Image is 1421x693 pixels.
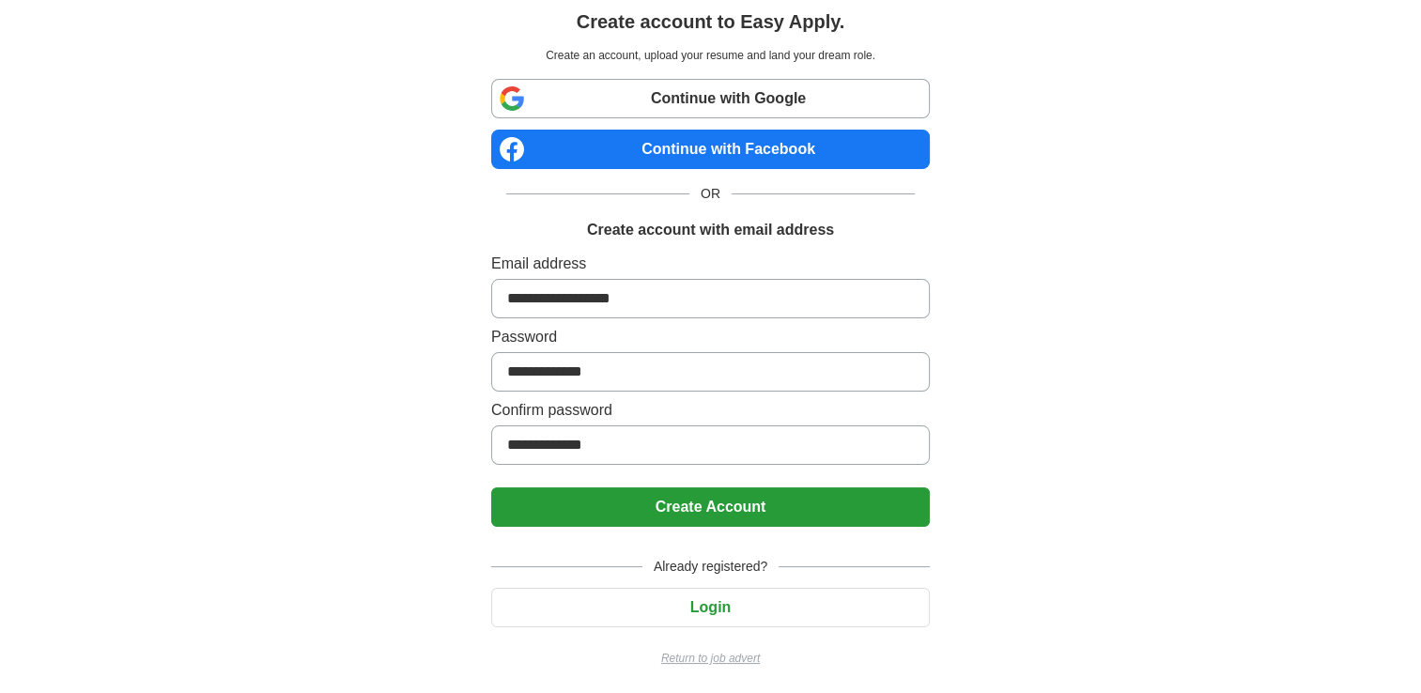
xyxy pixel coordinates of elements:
button: Create Account [491,487,930,527]
a: Continue with Facebook [491,130,930,169]
label: Email address [491,253,930,275]
a: Continue with Google [491,79,930,118]
label: Password [491,326,930,348]
button: Login [491,588,930,627]
h1: Create account with email address [587,219,834,241]
a: Return to job advert [491,650,930,667]
span: Already registered? [642,557,779,577]
p: Create an account, upload your resume and land your dream role. [495,47,926,64]
a: Login [491,599,930,615]
label: Confirm password [491,399,930,422]
h1: Create account to Easy Apply. [577,8,845,36]
span: OR [689,184,732,204]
